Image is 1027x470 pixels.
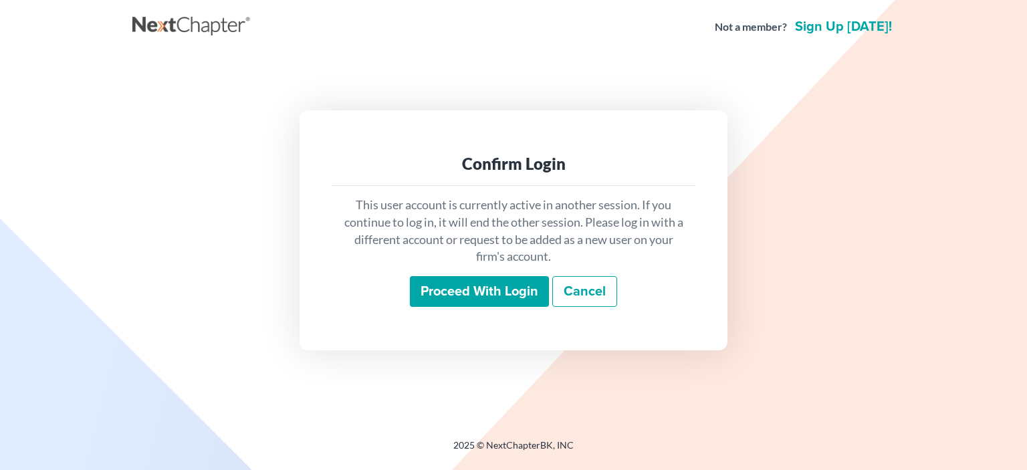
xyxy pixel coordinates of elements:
a: Sign up [DATE]! [792,20,895,33]
input: Proceed with login [410,276,549,307]
div: 2025 © NextChapterBK, INC [132,439,895,463]
p: This user account is currently active in another session. If you continue to log in, it will end ... [342,197,685,265]
a: Cancel [552,276,617,307]
div: Confirm Login [342,153,685,174]
strong: Not a member? [715,19,787,35]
